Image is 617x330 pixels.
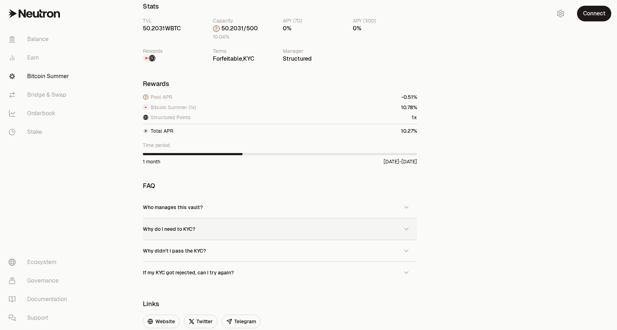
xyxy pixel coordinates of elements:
[143,300,417,308] h3: Links
[143,182,417,189] h3: FAQ
[151,104,196,111] span: Bitcoin Summer (1x)
[143,115,148,120] img: Structured Points
[213,17,277,24] div: Capacity
[151,93,172,101] span: Pool APR
[3,49,77,67] a: Earn
[213,25,220,32] img: WBTC Logo
[3,30,77,49] a: Balance
[243,55,254,63] button: KYC
[283,55,347,63] div: Structured
[143,17,207,24] div: TVL
[151,127,173,134] span: Total APR
[143,240,417,262] button: Why didn't I pass the KYC?
[149,55,155,61] img: Structured Points
[283,17,347,24] div: APY (7D)
[3,67,77,86] a: Bitcoin Summer
[283,24,347,33] div: 0%
[283,47,347,55] div: Manager
[143,204,203,210] span: Who manages this vault?
[222,315,261,328] a: Telegram
[143,158,160,165] div: 1 month
[151,114,190,121] span: Structured Points
[143,105,148,110] img: NTRN
[213,47,277,55] div: Terms
[184,315,217,328] a: Twitter
[213,55,242,63] button: Forfeitable
[577,6,611,21] button: Connect
[353,24,417,33] div: 0%
[412,114,417,121] div: 1x
[143,315,180,328] a: Website
[143,80,417,87] h3: Rewards
[143,197,417,218] button: Who manages this vault?
[213,55,254,62] span: ,
[143,226,195,232] span: Why do I need to KYC?
[143,95,148,100] img: WBTC Logo
[383,158,417,165] div: [DATE] - [DATE]
[3,271,77,290] a: Governance
[3,309,77,327] a: Support
[143,3,417,10] h3: Stats
[143,142,417,149] div: Time period
[3,123,77,141] a: Stake
[3,104,77,123] a: Orderbook
[143,248,206,254] span: Why didn't I pass the KYC?
[3,86,77,104] a: Bridge & Swap
[3,290,77,309] a: Documentation
[3,253,77,271] a: Ecosystem
[143,55,150,61] img: NTRN
[143,269,234,276] span: If my KYC got rejected, can I try again?
[143,262,417,283] button: If my KYC got rejected, can I try again?
[143,47,207,55] div: Rewards
[143,218,417,240] button: Why do I need to KYC?
[353,17,417,24] div: APY (30D)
